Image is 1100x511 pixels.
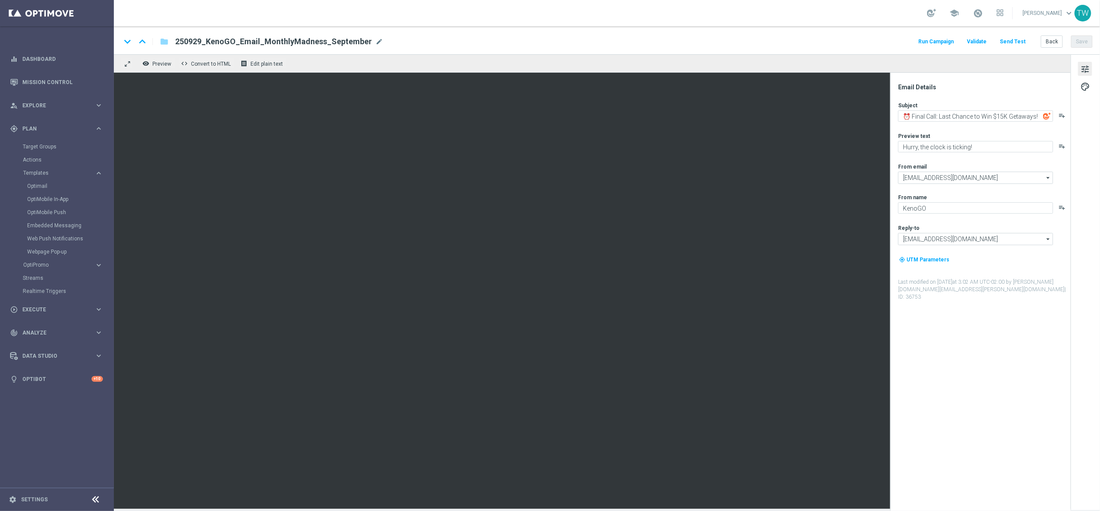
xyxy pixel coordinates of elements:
[92,376,103,382] div: +10
[949,8,959,18] span: school
[998,36,1027,48] button: Send Test
[898,225,920,232] label: Reply-to
[917,36,955,48] button: Run Campaign
[22,367,92,391] a: Optibot
[27,183,91,190] a: Optimail
[10,306,95,314] div: Execute
[22,47,103,70] a: Dashboard
[10,375,18,383] i: lightbulb
[22,103,95,108] span: Explore
[23,140,113,153] div: Target Groups
[10,125,95,133] div: Plan
[22,126,95,131] span: Plan
[1075,5,1091,21] div: TW
[10,102,95,109] div: Explore
[10,306,18,314] i: play_circle_outline
[95,101,103,109] i: keyboard_arrow_right
[27,219,113,232] div: Embedded Messaging
[27,209,91,216] a: OptiMobile Push
[27,222,91,229] a: Embedded Messaging
[10,102,103,109] div: person_search Explore keyboard_arrow_right
[10,102,18,109] i: person_search
[10,329,103,336] div: track_changes Analyze keyboard_arrow_right
[175,36,372,47] span: 250929_KenoGO_Email_MonthlyMadness_September
[23,170,95,176] div: Templates
[191,61,231,67] span: Convert to HTML
[140,58,175,69] button: remove_red_eye Preview
[1043,112,1051,120] img: optiGenie.svg
[899,257,905,263] i: my_location
[23,288,91,295] a: Realtime Triggers
[27,180,113,193] div: Optimail
[23,275,91,282] a: Streams
[22,307,95,312] span: Execute
[10,47,103,70] div: Dashboard
[898,194,927,201] label: From name
[1071,35,1093,48] button: Save
[152,61,171,67] span: Preview
[898,255,950,264] button: my_location UTM Parameters
[1064,8,1074,18] span: keyboard_arrow_down
[27,206,113,219] div: OptiMobile Push
[1078,79,1092,93] button: palette
[22,353,95,359] span: Data Studio
[23,271,113,285] div: Streams
[95,305,103,314] i: keyboard_arrow_right
[10,352,103,359] div: Data Studio keyboard_arrow_right
[906,257,949,263] span: UTM Parameters
[23,170,86,176] span: Templates
[10,329,18,337] i: track_changes
[898,83,1070,91] div: Email Details
[23,261,103,268] button: OptiPromo keyboard_arrow_right
[10,56,103,63] div: equalizer Dashboard
[966,36,988,48] button: Validate
[22,330,95,335] span: Analyze
[23,166,113,258] div: Templates
[10,70,103,94] div: Mission Control
[967,39,987,45] span: Validate
[1080,81,1090,92] span: palette
[22,70,103,94] a: Mission Control
[238,58,287,69] button: receipt Edit plain text
[1058,204,1065,211] button: playlist_add
[10,376,103,383] button: lightbulb Optibot +10
[142,60,149,67] i: remove_red_eye
[27,248,91,255] a: Webpage Pop-up
[23,143,91,150] a: Target Groups
[27,232,113,245] div: Web Push Notifications
[27,196,91,203] a: OptiMobile In-App
[9,496,17,504] i: settings
[898,172,1053,184] input: Select
[23,262,95,268] div: OptiPromo
[250,61,283,67] span: Edit plain text
[1044,172,1053,183] i: arrow_drop_down
[160,36,169,47] i: folder
[10,79,103,86] div: Mission Control
[10,125,103,132] button: gps_fixed Plan keyboard_arrow_right
[121,35,134,48] i: keyboard_arrow_down
[898,133,930,140] label: Preview text
[1022,7,1075,20] a: [PERSON_NAME]keyboard_arrow_down
[1058,112,1065,119] button: playlist_add
[1041,35,1063,48] button: Back
[10,306,103,313] button: play_circle_outline Execute keyboard_arrow_right
[10,367,103,391] div: Optibot
[23,156,91,163] a: Actions
[159,35,169,49] button: folder
[10,125,18,133] i: gps_fixed
[27,193,113,206] div: OptiMobile In-App
[23,285,113,298] div: Realtime Triggers
[898,233,1053,245] input: Select
[23,169,103,176] button: Templates keyboard_arrow_right
[1058,143,1065,150] button: playlist_add
[1078,62,1092,76] button: tune
[1044,233,1053,245] i: arrow_drop_down
[181,60,188,67] span: code
[136,35,149,48] i: keyboard_arrow_up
